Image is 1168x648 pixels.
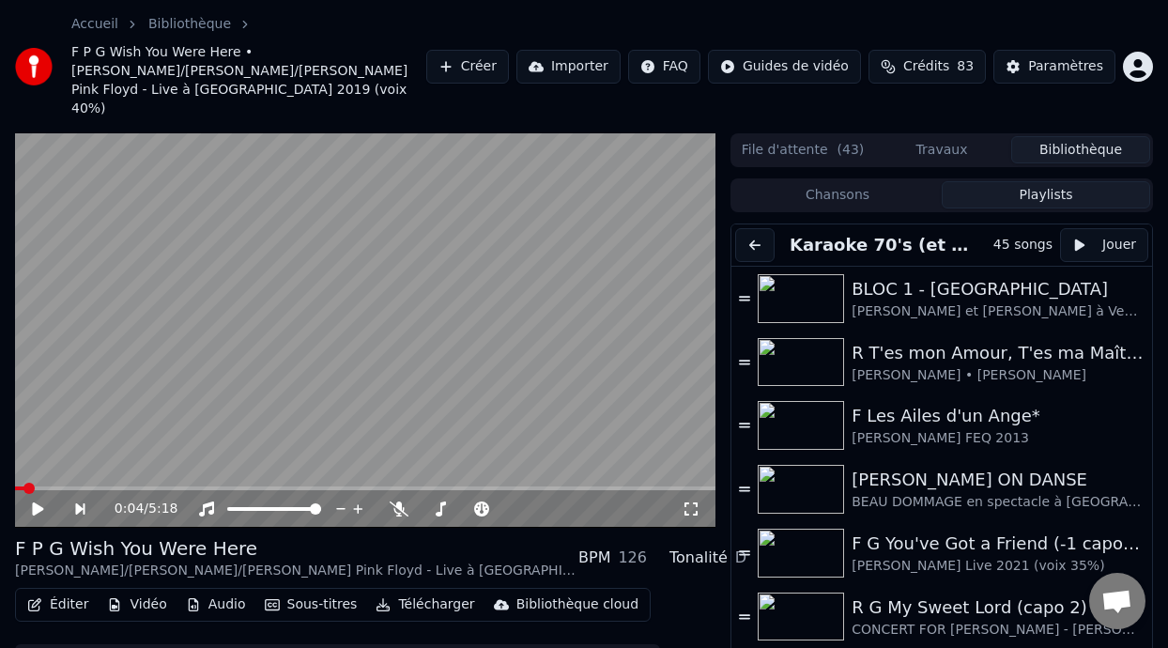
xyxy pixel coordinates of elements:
[71,43,426,118] span: F P G Wish You Were Here • [PERSON_NAME]/[PERSON_NAME]/[PERSON_NAME] Pink Floyd - Live à [GEOGRAP...
[1011,136,1150,163] button: Bibliothèque
[1060,228,1148,262] button: Jouer
[852,493,1145,512] div: BEAU DOMMAGE en spectacle à [GEOGRAPHIC_DATA] 1974
[257,592,365,618] button: Sous-titres
[708,50,861,84] button: Guides de vidéo
[426,50,509,84] button: Créer
[368,592,482,618] button: Télécharger
[100,592,174,618] button: Vidéo
[868,50,986,84] button: Crédits83
[852,467,1145,493] div: [PERSON_NAME] ON DANSE
[669,547,728,569] div: Tonalité
[628,50,700,84] button: FAQ
[852,366,1145,385] div: [PERSON_NAME] • [PERSON_NAME]
[993,236,1053,255] div: 45 songs
[852,403,1145,429] div: F Les Ailes d'un Ange*
[852,621,1145,640] div: CONCERT FOR [PERSON_NAME] - [PERSON_NAME] son & friends (voix 40%]
[838,141,865,160] span: ( 43 )
[852,340,1145,366] div: R T'es mon Amour, T'es ma Maîtresse
[178,592,254,618] button: Audio
[516,595,638,614] div: Bibliothèque cloud
[733,181,942,208] button: Chansons
[71,15,426,118] nav: breadcrumb
[993,50,1115,84] button: Paramètres
[852,429,1145,448] div: [PERSON_NAME] FEQ 2013
[942,181,1150,208] button: Playlists
[733,136,872,163] button: File d'attente
[852,557,1145,576] div: [PERSON_NAME] Live 2021 (voix 35%)
[148,500,177,518] span: 5:18
[852,531,1145,557] div: F G You've Got a Friend (-1 capo 1)
[852,276,1145,302] div: BLOC 1 - [GEOGRAPHIC_DATA]
[20,592,96,618] button: Éditer
[516,50,621,84] button: Importer
[1089,573,1145,629] a: Ouvrir le chat
[872,136,1011,163] button: Travaux
[148,15,231,34] a: Bibliothèque
[15,535,578,562] div: F P G Wish You Were Here
[15,48,53,85] img: youka
[578,547,610,569] div: BPM
[115,500,144,518] span: 0:04
[618,547,647,569] div: 126
[71,15,118,34] a: Accueil
[1028,57,1103,76] div: Paramètres
[957,57,974,76] span: 83
[782,232,983,258] button: Karaoke 70's (et 60's)
[852,594,1145,621] div: R G My Sweet Lord (capo 2)
[115,500,160,518] div: /
[852,302,1145,321] div: [PERSON_NAME] et [PERSON_NAME] à Vedettes en direct 1978
[15,562,578,580] div: [PERSON_NAME]/[PERSON_NAME]/[PERSON_NAME] Pink Floyd - Live à [GEOGRAPHIC_DATA] 2019 (voix 40%)
[903,57,949,76] span: Crédits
